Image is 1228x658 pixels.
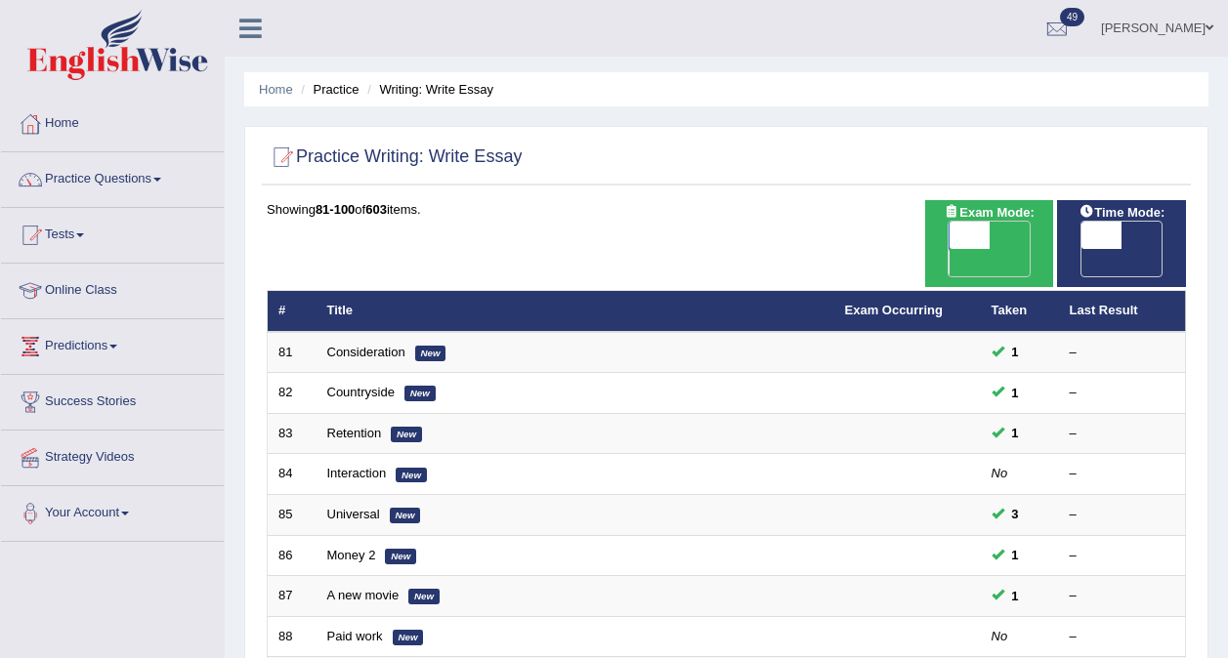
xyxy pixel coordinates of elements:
[1070,384,1175,402] div: –
[391,427,422,442] em: New
[327,466,387,480] a: Interaction
[992,466,1008,480] em: No
[268,413,317,454] td: 83
[268,535,317,576] td: 86
[393,630,424,645] em: New
[1004,423,1027,443] span: You can still take this question
[385,549,416,564] em: New
[1070,344,1175,362] div: –
[268,291,317,332] th: #
[1070,465,1175,483] div: –
[925,200,1054,287] div: Show exams occurring in exams
[365,202,387,217] b: 603
[1,97,224,145] a: Home
[268,454,317,495] td: 84
[327,426,382,440] a: Retention
[390,508,421,523] em: New
[415,346,446,361] em: New
[1004,342,1027,362] span: You can still take this question
[267,143,522,172] h2: Practice Writing: Write Essay
[1,208,224,257] a: Tests
[1004,504,1027,524] span: You can still take this question
[396,468,427,483] em: New
[936,202,1041,223] span: Exam Mode:
[1060,8,1084,26] span: 49
[327,507,380,521] a: Universal
[845,303,943,317] a: Exam Occurring
[317,291,834,332] th: Title
[1070,425,1175,443] div: –
[1004,383,1027,403] span: You can still take this question
[1004,545,1027,565] span: You can still take this question
[267,200,1186,219] div: Showing of items.
[1070,628,1175,646] div: –
[296,80,359,99] li: Practice
[327,548,376,562] a: Money 2
[327,588,400,602] a: A new movie
[1,486,224,535] a: Your Account
[1070,547,1175,565] div: –
[1004,586,1027,606] span: You can still take this question
[1,319,224,368] a: Predictions
[362,80,493,99] li: Writing: Write Essay
[259,82,293,97] a: Home
[1070,506,1175,524] div: –
[268,332,317,373] td: 81
[268,495,317,536] td: 85
[268,373,317,414] td: 82
[1070,587,1175,605] div: –
[408,589,440,604] em: New
[1,264,224,312] a: Online Class
[316,202,355,217] b: 81-100
[992,629,1008,643] em: No
[327,385,395,399] a: Countryside
[1059,291,1186,332] th: Last Result
[327,345,405,359] a: Consideration
[1,431,224,479] a: Strategy Videos
[1,152,224,201] a: Practice Questions
[404,386,436,401] em: New
[268,576,317,617] td: 87
[1071,202,1172,223] span: Time Mode:
[327,629,383,643] a: Paid work
[268,616,317,657] td: 88
[981,291,1059,332] th: Taken
[1,375,224,424] a: Success Stories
